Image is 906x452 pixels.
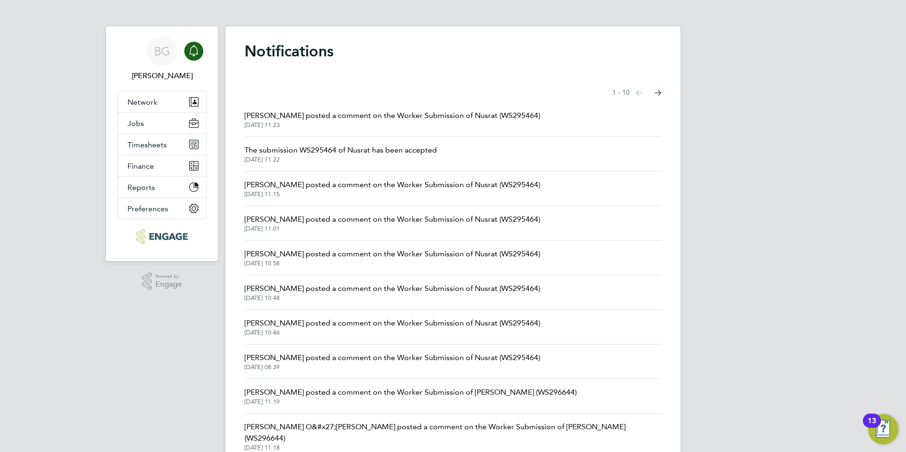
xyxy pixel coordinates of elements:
[136,229,187,244] img: carbonrecruitment-logo-retina.png
[118,91,206,112] button: Network
[245,421,661,444] span: [PERSON_NAME] O&#x27;[PERSON_NAME] posted a comment on the Worker Submission of [PERSON_NAME] (WS...
[245,387,577,406] a: [PERSON_NAME] posted a comment on the Worker Submission of [PERSON_NAME] (WS296644)[DATE] 11:19
[155,280,182,289] span: Engage
[118,198,206,219] button: Preferences
[245,179,540,198] a: [PERSON_NAME] posted a comment on the Worker Submission of Nusrat (WS295464)[DATE] 11:15
[118,36,207,81] a: BG[PERSON_NAME]
[245,352,540,371] a: [PERSON_NAME] posted a comment on the Worker Submission of Nusrat (WS295464)[DATE] 08:39
[245,248,540,267] a: [PERSON_NAME] posted a comment on the Worker Submission of Nusrat (WS295464)[DATE] 10:58
[118,113,206,134] button: Jobs
[127,119,144,128] span: Jobs
[245,121,540,129] span: [DATE] 11:23
[127,183,155,192] span: Reports
[245,214,540,225] span: [PERSON_NAME] posted a comment on the Worker Submission of Nusrat (WS295464)
[868,414,898,444] button: Open Resource Center, 13 new notifications
[245,421,661,452] a: [PERSON_NAME] O&#x27;[PERSON_NAME] posted a comment on the Worker Submission of [PERSON_NAME] (WS...
[245,294,540,302] span: [DATE] 10:48
[245,190,540,198] span: [DATE] 11:15
[245,110,540,121] span: [PERSON_NAME] posted a comment on the Worker Submission of Nusrat (WS295464)
[127,140,167,149] span: Timesheets
[245,398,577,406] span: [DATE] 11:19
[245,260,540,267] span: [DATE] 10:58
[245,352,540,363] span: [PERSON_NAME] posted a comment on the Worker Submission of Nusrat (WS295464)
[245,387,577,398] span: [PERSON_NAME] posted a comment on the Worker Submission of [PERSON_NAME] (WS296644)
[245,156,437,163] span: [DATE] 11:22
[245,317,540,329] span: [PERSON_NAME] posted a comment on the Worker Submission of Nusrat (WS295464)
[612,88,630,98] span: 1 - 10
[118,229,207,244] a: Go to home page
[245,283,540,302] a: [PERSON_NAME] posted a comment on the Worker Submission of Nusrat (WS295464)[DATE] 10:48
[868,421,876,433] div: 13
[612,83,661,102] nav: Select page of notifications list
[118,155,206,176] button: Finance
[155,272,182,280] span: Powered by
[118,134,206,155] button: Timesheets
[245,225,540,233] span: [DATE] 11:01
[127,98,157,107] span: Network
[118,70,207,81] span: Becky Green
[245,145,437,156] span: The submission WS295464 of Nusrat has been accepted
[245,329,540,336] span: [DATE] 10:46
[245,145,437,163] a: The submission WS295464 of Nusrat has been accepted[DATE] 11:22
[245,42,661,61] h1: Notifications
[127,162,154,171] span: Finance
[245,317,540,336] a: [PERSON_NAME] posted a comment on the Worker Submission of Nusrat (WS295464)[DATE] 10:46
[245,444,661,452] span: [DATE] 11:18
[106,27,218,261] nav: Main navigation
[245,110,540,129] a: [PERSON_NAME] posted a comment on the Worker Submission of Nusrat (WS295464)[DATE] 11:23
[245,179,540,190] span: [PERSON_NAME] posted a comment on the Worker Submission of Nusrat (WS295464)
[245,248,540,260] span: [PERSON_NAME] posted a comment on the Worker Submission of Nusrat (WS295464)
[142,272,182,290] a: Powered byEngage
[245,283,540,294] span: [PERSON_NAME] posted a comment on the Worker Submission of Nusrat (WS295464)
[245,363,540,371] span: [DATE] 08:39
[154,45,170,57] span: BG
[118,177,206,198] button: Reports
[127,204,168,213] span: Preferences
[245,214,540,233] a: [PERSON_NAME] posted a comment on the Worker Submission of Nusrat (WS295464)[DATE] 11:01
